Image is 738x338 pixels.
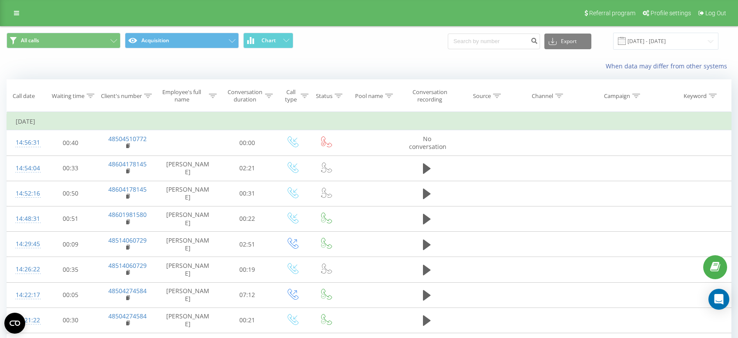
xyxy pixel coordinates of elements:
button: Acquisition [125,33,239,48]
div: 14:22:17 [16,287,34,304]
div: Call type [283,88,299,103]
a: 48504510772 [108,135,147,143]
td: 00:05 [43,282,98,308]
td: 00:35 [43,257,98,282]
a: When data may differ from other systems [606,62,731,70]
button: Chart [243,33,293,48]
a: 48504274584 [108,287,147,295]
td: [PERSON_NAME] [157,232,219,257]
div: Channel [532,92,553,100]
td: 00:00 [219,130,275,155]
td: 00:50 [43,181,98,206]
a: 48514060729 [108,261,147,270]
td: 00:21 [219,308,275,333]
td: 00:33 [43,155,98,181]
div: Source [473,92,491,100]
button: All calls [7,33,121,48]
div: 14:54:04 [16,160,34,177]
button: Export [544,34,591,49]
button: Open CMP widget [4,313,25,334]
input: Search by number [448,34,540,49]
span: No conversation [409,135,446,151]
div: 14:56:31 [16,134,34,151]
div: Pool name [355,92,383,100]
a: 48604178145 [108,160,147,168]
div: Keyword [684,92,707,100]
a: 48504274584 [108,312,147,320]
div: Conversation duration [227,88,262,103]
div: Waiting time [52,92,84,100]
span: All calls [21,37,39,44]
span: Referral program [589,10,635,17]
div: Client's number [101,92,142,100]
div: 14:26:22 [16,261,34,278]
div: Employee's full name [157,88,207,103]
div: Status [316,92,332,100]
div: Campaign [604,92,630,100]
span: Chart [262,37,276,44]
a: 48514060729 [108,236,147,244]
td: 00:31 [219,181,275,206]
td: [PERSON_NAME] [157,155,219,181]
td: 00:51 [43,206,98,231]
td: [PERSON_NAME] [157,308,219,333]
div: 14:21:22 [16,312,34,329]
td: 00:30 [43,308,98,333]
div: Conversation recording [408,88,452,103]
td: [PERSON_NAME] [157,282,219,308]
td: 02:21 [219,155,275,181]
a: 48601981580 [108,210,147,219]
td: 00:09 [43,232,98,257]
td: 07:12 [219,282,275,308]
span: Profile settings [651,10,691,17]
td: [DATE] [7,113,731,130]
div: 14:52:16 [16,185,34,202]
td: 00:19 [219,257,275,282]
td: 00:40 [43,130,98,155]
td: 02:51 [219,232,275,257]
td: [PERSON_NAME] [157,206,219,231]
div: Open Intercom Messenger [708,289,729,310]
a: 48604178145 [108,185,147,193]
td: 00:22 [219,206,275,231]
div: 14:48:31 [16,210,34,227]
td: [PERSON_NAME] [157,181,219,206]
div: Call date [13,92,35,100]
div: 14:29:45 [16,236,34,253]
span: Log Out [705,10,726,17]
td: [PERSON_NAME] [157,257,219,282]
